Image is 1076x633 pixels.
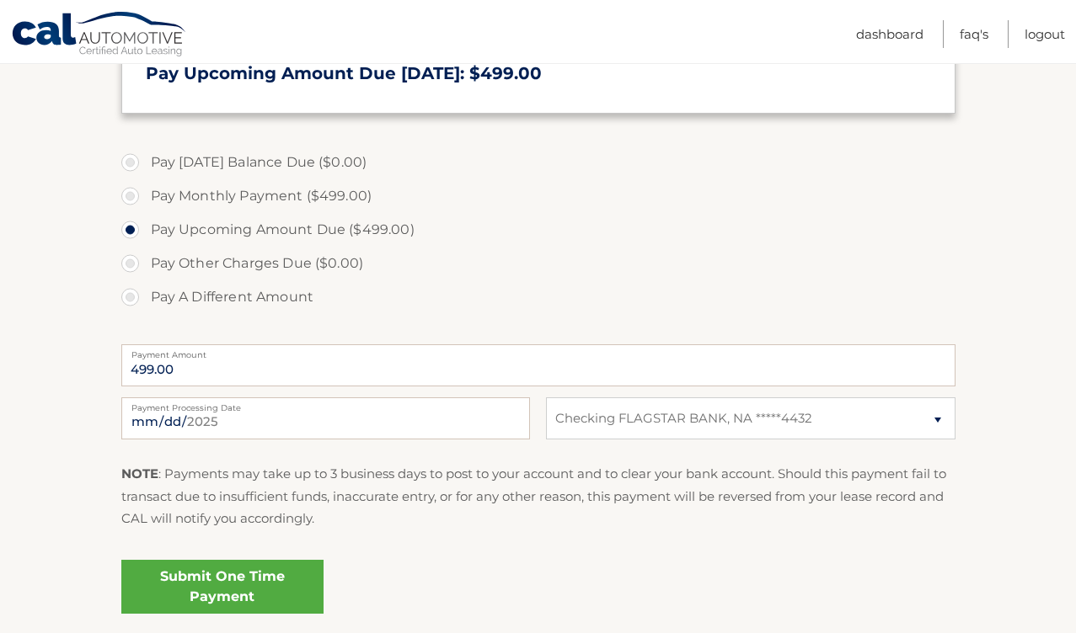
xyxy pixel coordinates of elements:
label: Pay Upcoming Amount Due ($499.00) [121,213,956,247]
a: FAQ's [960,20,988,48]
strong: NOTE [121,465,158,481]
input: Payment Amount [121,344,956,386]
a: Logout [1025,20,1065,48]
label: Pay Monthly Payment ($499.00) [121,179,956,213]
a: Dashboard [856,20,923,48]
label: Payment Processing Date [121,397,530,411]
p: : Payments may take up to 3 business days to post to your account and to clear your bank account.... [121,463,956,529]
h3: Pay Upcoming Amount Due [DATE]: $499.00 [146,63,931,84]
a: Cal Automotive [11,11,188,60]
label: Pay Other Charges Due ($0.00) [121,247,956,280]
label: Payment Amount [121,344,956,358]
label: Pay [DATE] Balance Due ($0.00) [121,146,956,179]
input: Payment Date [121,397,530,439]
label: Pay A Different Amount [121,280,956,314]
a: Submit One Time Payment [121,560,324,614]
